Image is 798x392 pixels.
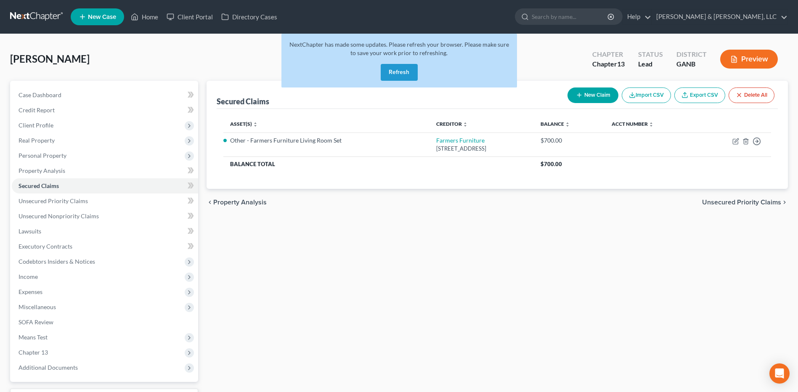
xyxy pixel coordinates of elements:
[12,103,198,118] a: Credit Report
[592,50,625,59] div: Chapter
[541,161,562,167] span: $700.00
[463,122,468,127] i: unfold_more
[729,87,774,103] button: Delete All
[592,59,625,69] div: Chapter
[88,14,116,20] span: New Case
[19,318,53,326] span: SOFA Review
[649,122,654,127] i: unfold_more
[12,239,198,254] a: Executory Contracts
[12,87,198,103] a: Case Dashboard
[19,106,55,114] span: Credit Report
[19,334,48,341] span: Means Test
[436,137,485,144] a: Farmers Furniture
[12,178,198,193] a: Secured Claims
[19,91,61,98] span: Case Dashboard
[19,228,41,235] span: Lawsuits
[19,243,72,250] span: Executory Contracts
[19,182,59,189] span: Secured Claims
[565,122,570,127] i: unfold_more
[702,199,781,206] span: Unsecured Priority Claims
[532,9,609,24] input: Search by name...
[623,9,651,24] a: Help
[622,87,671,103] button: Import CSV
[207,199,267,206] button: chevron_left Property Analysis
[769,363,790,384] div: Open Intercom Messenger
[223,156,534,172] th: Balance Total
[541,136,598,145] div: $700.00
[652,9,787,24] a: [PERSON_NAME] & [PERSON_NAME], LLC
[720,50,778,69] button: Preview
[162,9,217,24] a: Client Portal
[638,59,663,69] div: Lead
[436,121,468,127] a: Creditor unfold_more
[19,212,99,220] span: Unsecured Nonpriority Claims
[781,199,788,206] i: chevron_right
[19,349,48,356] span: Chapter 13
[19,288,42,295] span: Expenses
[213,199,267,206] span: Property Analysis
[127,9,162,24] a: Home
[10,53,90,65] span: [PERSON_NAME]
[253,122,258,127] i: unfold_more
[617,60,625,68] span: 13
[12,193,198,209] a: Unsecured Priority Claims
[12,224,198,239] a: Lawsuits
[19,137,55,144] span: Real Property
[19,258,95,265] span: Codebtors Insiders & Notices
[436,145,528,153] div: [STREET_ADDRESS]
[612,121,654,127] a: Acct Number unfold_more
[19,152,66,159] span: Personal Property
[541,121,570,127] a: Balance unfold_more
[230,136,422,145] li: Other - Farmers Furniture Living Room Set
[289,41,509,56] span: NextChapter has made some updates. Please refresh your browser. Please make sure to save your wor...
[207,199,213,206] i: chevron_left
[381,64,418,81] button: Refresh
[19,197,88,204] span: Unsecured Priority Claims
[12,315,198,330] a: SOFA Review
[19,364,78,371] span: Additional Documents
[19,122,53,129] span: Client Profile
[12,209,198,224] a: Unsecured Nonpriority Claims
[19,273,38,280] span: Income
[230,121,258,127] a: Asset(s) unfold_more
[12,163,198,178] a: Property Analysis
[567,87,618,103] button: New Claim
[702,199,788,206] button: Unsecured Priority Claims chevron_right
[19,303,56,310] span: Miscellaneous
[19,167,65,174] span: Property Analysis
[638,50,663,59] div: Status
[674,87,725,103] a: Export CSV
[676,50,707,59] div: District
[217,96,269,106] div: Secured Claims
[676,59,707,69] div: GANB
[217,9,281,24] a: Directory Cases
